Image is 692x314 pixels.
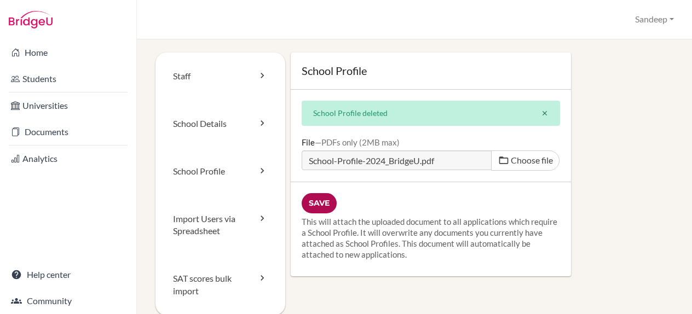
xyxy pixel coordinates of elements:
[9,11,53,28] img: Bridge-U
[530,101,560,125] button: Close
[2,95,134,117] a: Universities
[630,9,679,30] button: Sandeep
[302,216,560,260] p: This will attach the uploaded document to all applications which require a School Profile. It wil...
[302,137,400,148] label: File
[511,155,553,165] span: Choose file
[155,53,285,100] a: Staff
[302,63,560,78] h1: School Profile
[155,148,285,195] a: School Profile
[2,264,134,286] a: Help center
[302,193,337,213] input: Save
[302,101,560,126] div: School Profile deleted
[155,195,285,255] a: Import Users via Spreadsheet
[541,109,549,117] i: close
[155,100,285,148] a: School Details
[2,148,134,170] a: Analytics
[2,68,134,90] a: Students
[2,290,134,312] a: Community
[2,121,134,143] a: Documents
[2,42,134,63] a: Home
[315,137,400,147] div: PDFs only (2MB max)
